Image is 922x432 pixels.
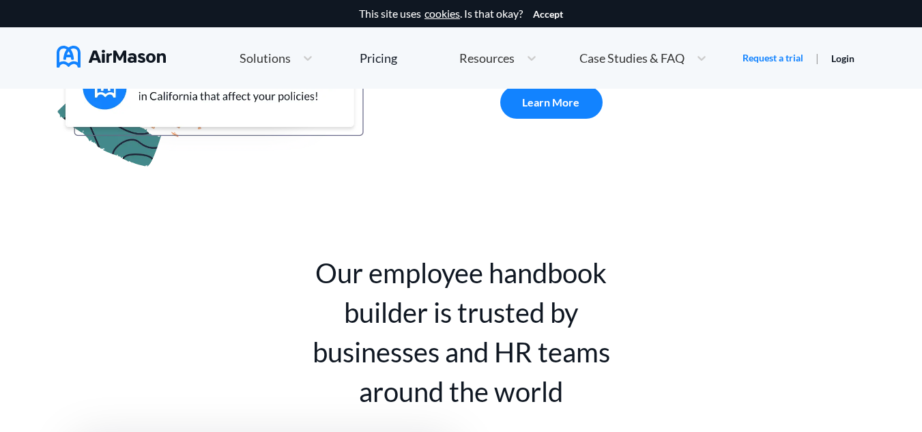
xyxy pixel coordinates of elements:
img: AirMason Logo [57,46,166,68]
a: Learn More [500,86,603,119]
div: Our employee handbook builder is trusted by businesses and HR teams around the world [291,253,632,412]
span: Resources [459,52,515,64]
a: cookies [424,8,460,20]
span: Case Studies & FAQ [579,52,685,64]
a: Login [831,53,854,64]
span: | [816,51,819,64]
div: Pricing [360,52,397,64]
span: Solutions [240,52,291,64]
a: Pricing [360,46,397,70]
a: Request a trial [743,51,803,65]
button: Accept cookies [533,9,563,20]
